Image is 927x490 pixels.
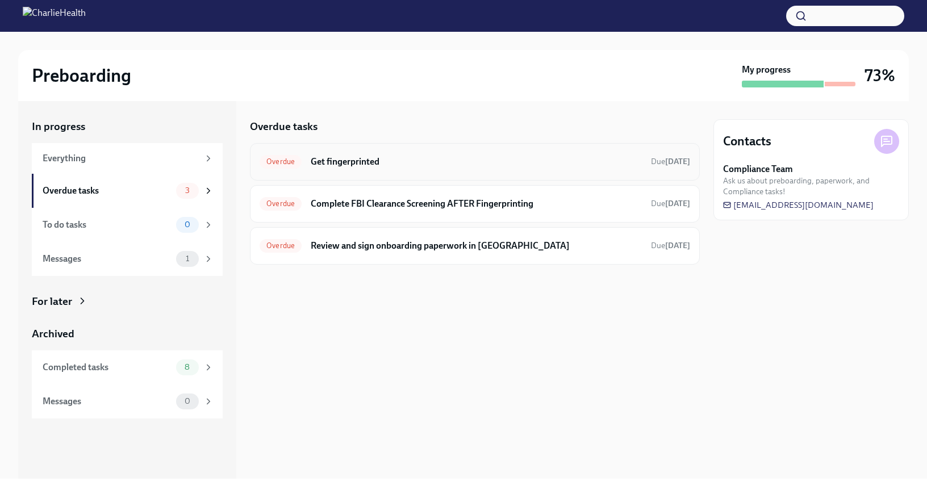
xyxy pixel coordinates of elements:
a: Everything [32,143,223,174]
span: August 28th, 2025 09:00 [651,198,690,209]
a: For later [32,294,223,309]
h6: Review and sign onboarding paperwork in [GEOGRAPHIC_DATA] [311,240,642,252]
span: August 29th, 2025 09:00 [651,240,690,251]
strong: [DATE] [665,199,690,208]
strong: [DATE] [665,157,690,166]
div: For later [32,294,72,309]
a: Archived [32,326,223,341]
span: August 25th, 2025 09:00 [651,156,690,167]
h4: Contacts [723,133,771,150]
span: 8 [178,363,197,371]
img: CharlieHealth [23,7,86,25]
div: Messages [43,253,172,265]
div: To do tasks [43,219,172,231]
span: Overdue [260,157,302,166]
span: Ask us about preboarding, paperwork, and Compliance tasks! [723,175,899,197]
a: In progress [32,119,223,134]
div: Overdue tasks [43,185,172,197]
span: Due [651,241,690,250]
strong: My progress [742,64,791,76]
h6: Get fingerprinted [311,156,642,168]
h2: Preboarding [32,64,131,87]
a: OverdueComplete FBI Clearance Screening AFTER FingerprintingDue[DATE] [260,195,690,213]
span: 1 [179,254,196,263]
a: OverdueReview and sign onboarding paperwork in [GEOGRAPHIC_DATA]Due[DATE] [260,237,690,255]
a: Overdue tasks3 [32,174,223,208]
a: OverdueGet fingerprintedDue[DATE] [260,153,690,171]
div: Messages [43,395,172,408]
a: Messages1 [32,242,223,276]
div: Completed tasks [43,361,172,374]
span: 0 [178,397,197,405]
div: Everything [43,152,199,165]
span: Due [651,199,690,208]
h3: 73% [865,65,895,86]
h5: Overdue tasks [250,119,318,134]
span: Overdue [260,241,302,250]
a: Completed tasks8 [32,350,223,384]
span: Due [651,157,690,166]
a: Messages0 [32,384,223,418]
h6: Complete FBI Clearance Screening AFTER Fingerprinting [311,198,642,210]
a: [EMAIL_ADDRESS][DOMAIN_NAME] [723,199,874,211]
span: 3 [178,186,197,195]
span: Overdue [260,199,302,208]
strong: [DATE] [665,241,690,250]
strong: Compliance Team [723,163,793,175]
span: 0 [178,220,197,229]
a: To do tasks0 [32,208,223,242]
